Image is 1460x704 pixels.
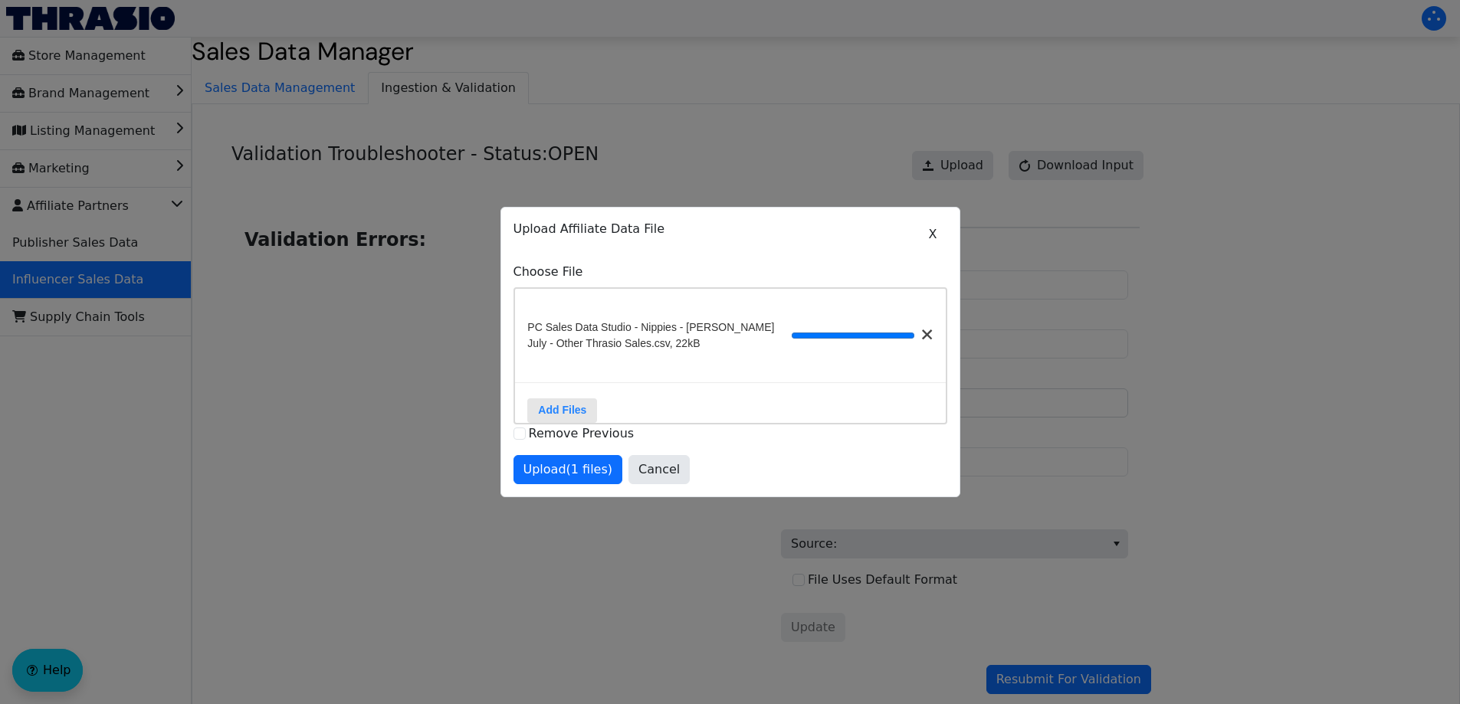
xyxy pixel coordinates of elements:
[628,455,690,484] button: Cancel
[919,220,947,249] button: X
[527,319,791,352] span: PC Sales Data Studio - Nippies - [PERSON_NAME] July - Other Thrasio Sales.csv, 22kB
[527,398,597,423] label: Add Files
[529,426,635,440] label: Remove Previous
[513,455,623,484] button: Upload(1 files)
[523,460,613,479] span: Upload (1 files)
[513,220,947,238] p: Upload Affiliate Data File
[638,460,680,479] span: Cancel
[929,225,937,244] span: X
[513,263,947,281] label: Choose File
